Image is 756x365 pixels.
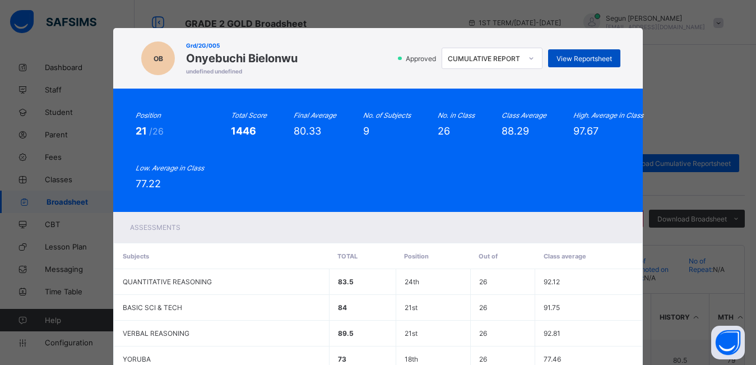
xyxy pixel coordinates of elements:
[337,252,358,260] span: Total
[363,125,369,137] span: 9
[186,52,298,65] span: Onyebuchi Bielonwu
[123,329,189,338] span: VERBAL REASONING
[479,355,487,363] span: 26
[405,54,439,63] span: Approved
[544,355,561,363] span: 77.46
[136,164,204,172] i: Low. Average in Class
[502,111,546,119] i: Class Average
[479,303,487,312] span: 26
[404,252,429,260] span: Position
[130,223,180,232] span: Assessments
[405,278,419,286] span: 24th
[186,42,298,49] span: Grd/2G/005
[338,355,346,363] span: 73
[123,303,182,312] span: BASIC SCI & TECH
[438,111,475,119] i: No. in Class
[136,125,149,137] span: 21
[338,329,354,338] span: 89.5
[479,252,498,260] span: Out of
[544,278,560,286] span: 92.12
[544,252,586,260] span: Class average
[186,68,298,75] span: undefined undefined
[123,355,151,363] span: YORUBA
[479,329,487,338] span: 26
[573,125,599,137] span: 97.67
[502,125,529,137] span: 88.29
[231,125,256,137] span: 1446
[479,278,487,286] span: 26
[136,111,161,119] i: Position
[544,303,560,312] span: 91.75
[294,125,321,137] span: 80.33
[405,355,418,363] span: 18th
[154,54,163,63] span: OB
[294,111,336,119] i: Final Average
[405,329,418,338] span: 21st
[338,303,347,312] span: 84
[711,326,745,359] button: Open asap
[405,303,418,312] span: 21st
[149,126,164,137] span: /26
[556,54,612,63] span: View Reportsheet
[448,54,522,63] div: CUMULATIVE REPORT
[363,111,411,119] i: No. of Subjects
[231,111,267,119] i: Total Score
[123,278,212,286] span: QUANTITATIVE REASONING
[123,252,149,260] span: Subjects
[438,125,450,137] span: 26
[544,329,560,338] span: 92.81
[338,278,354,286] span: 83.5
[573,111,643,119] i: High. Average in Class
[136,178,161,190] span: 77.22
